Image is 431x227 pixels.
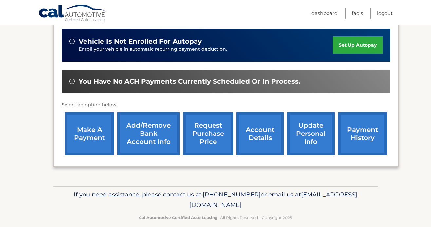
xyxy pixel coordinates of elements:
img: alert-white.svg [69,79,75,84]
a: Add/Remove bank account info [117,112,180,155]
a: Dashboard [311,8,338,19]
a: set up autopay [333,36,383,54]
span: vehicle is not enrolled for autopay [79,37,202,46]
span: You have no ACH payments currently scheduled or in process. [79,77,300,86]
p: - All Rights Reserved - Copyright 2025 [58,214,373,221]
a: make a payment [65,112,114,155]
img: alert-white.svg [69,39,75,44]
p: If you need assistance, please contact us at: or email us at [58,189,373,210]
a: payment history [338,112,387,155]
a: FAQ's [352,8,363,19]
span: [PHONE_NUMBER] [203,191,261,198]
a: Cal Automotive [38,4,107,23]
p: Select an option below: [62,101,390,109]
span: [EMAIL_ADDRESS][DOMAIN_NAME] [189,191,357,209]
a: account details [236,112,284,155]
a: request purchase price [183,112,233,155]
a: update personal info [287,112,335,155]
a: Logout [377,8,393,19]
strong: Cal Automotive Certified Auto Leasing [139,215,217,220]
p: Enroll your vehicle in automatic recurring payment deduction. [79,46,333,53]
